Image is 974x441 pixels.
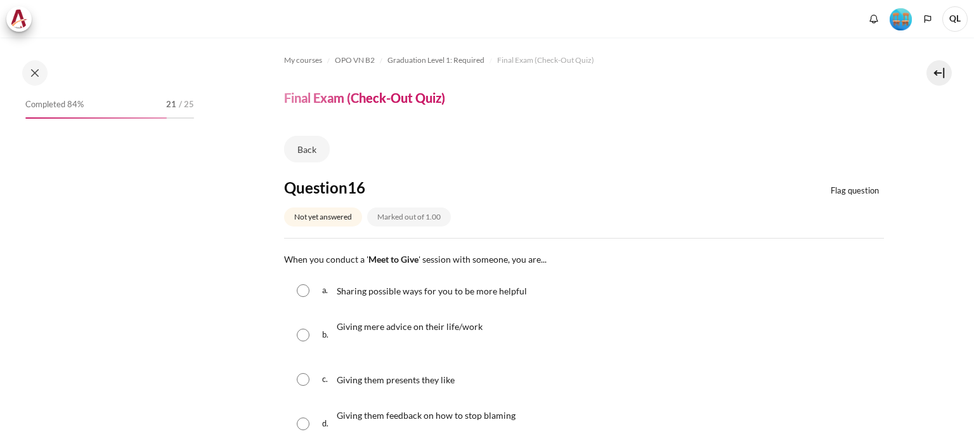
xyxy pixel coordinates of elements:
span: When you conduct a ' ' session with someone, you are... [284,254,547,265]
span: QL [942,6,968,32]
span: 16 [347,178,365,197]
span: Giving them feedback on how to stop blaming [337,410,516,421]
span: Sharing possible ways for you to be more helpful [337,286,527,296]
button: Languages [918,10,937,29]
a: Back [284,136,330,162]
a: OPO VN B2 [335,53,375,68]
span: Completed 84% [25,98,84,111]
span: OPO VN B2 [335,55,375,66]
div: 84% [25,117,167,119]
div: Level #4 [890,7,912,30]
nav: Navigation bar [284,50,884,70]
a: Graduation Level 1: Required [387,53,484,68]
a: Architeck Architeck [6,6,38,32]
span: Final Exam (Check-Out Quiz) [497,55,594,66]
span: Giving them presents they like [337,374,455,385]
div: Marked out of 1.00 [367,207,451,226]
h4: Final Exam (Check-Out Quiz) [284,89,445,106]
span: Graduation Level 1: Required [387,55,484,66]
img: Level #4 [890,8,912,30]
a: Final Exam (Check-Out Quiz) [497,53,594,68]
span: c. [322,369,334,390]
span: My courses [284,55,322,66]
span: Giving mere advice on their life/work [337,321,483,332]
a: User menu [942,6,968,32]
a: My courses [284,53,322,68]
strong: Meet to Give [368,254,419,265]
span: 21 [166,98,176,111]
div: Show notification window with no new notifications [864,10,883,29]
span: b. [322,316,334,354]
img: Architeck [10,10,28,29]
span: a. [322,280,334,301]
h4: Question [284,178,532,197]
div: Not yet answered [284,207,362,226]
a: Level #4 [885,7,917,30]
span: / 25 [179,98,194,111]
span: Flag question [831,185,879,197]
